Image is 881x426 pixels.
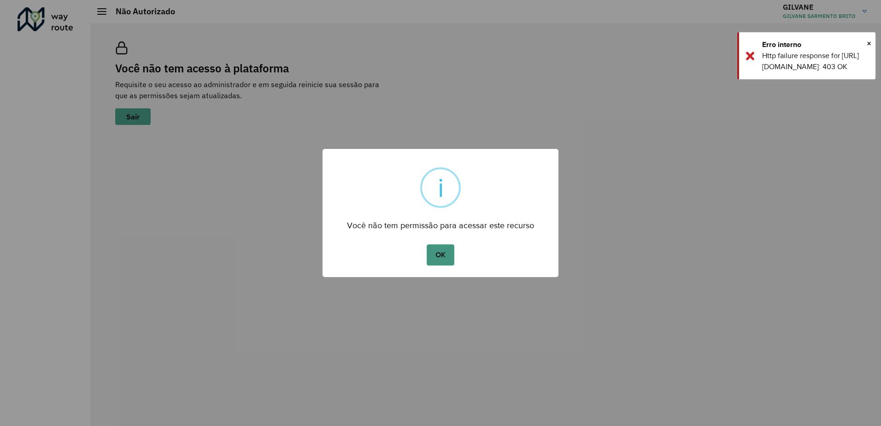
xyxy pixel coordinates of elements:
div: Http failure response for [URL][DOMAIN_NAME]: 403 OK [762,50,869,72]
button: Close [867,36,871,50]
div: Você não tem permissão para acessar este recurso [323,212,558,233]
div: Erro interno [762,39,869,50]
div: i [438,169,444,206]
span: × [867,36,871,50]
button: OK [427,244,454,266]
